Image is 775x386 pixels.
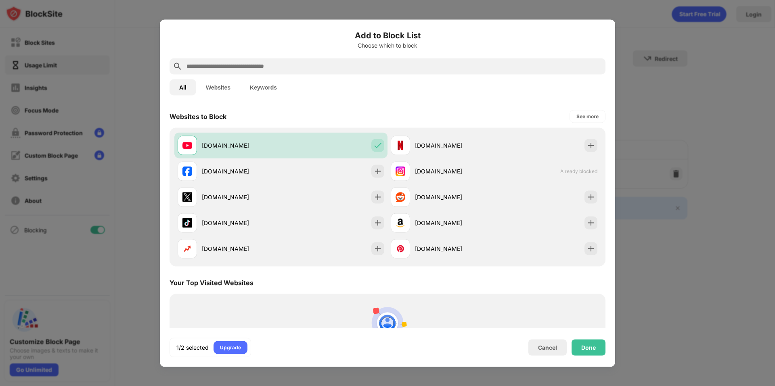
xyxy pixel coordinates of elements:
[202,141,281,150] div: [DOMAIN_NAME]
[176,343,209,351] div: 1/2 selected
[576,112,599,120] div: See more
[182,166,192,176] img: favicons
[396,192,405,202] img: favicons
[581,344,596,351] div: Done
[202,193,281,201] div: [DOMAIN_NAME]
[182,140,192,150] img: favicons
[170,29,605,41] h6: Add to Block List
[173,61,182,71] img: search.svg
[170,79,196,95] button: All
[170,42,605,48] div: Choose which to block
[170,112,226,120] div: Websites to Block
[196,79,240,95] button: Websites
[170,278,253,286] div: Your Top Visited Websites
[202,167,281,175] div: [DOMAIN_NAME]
[240,79,287,95] button: Keywords
[415,219,494,227] div: [DOMAIN_NAME]
[220,343,241,351] div: Upgrade
[368,303,407,342] img: personal-suggestions.svg
[182,192,192,202] img: favicons
[538,344,557,351] div: Cancel
[202,219,281,227] div: [DOMAIN_NAME]
[415,141,494,150] div: [DOMAIN_NAME]
[396,218,405,227] img: favicons
[415,244,494,253] div: [DOMAIN_NAME]
[560,168,597,174] span: Already blocked
[182,244,192,253] img: favicons
[202,244,281,253] div: [DOMAIN_NAME]
[415,167,494,175] div: [DOMAIN_NAME]
[396,140,405,150] img: favicons
[396,244,405,253] img: favicons
[396,166,405,176] img: favicons
[182,218,192,227] img: favicons
[415,193,494,201] div: [DOMAIN_NAME]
